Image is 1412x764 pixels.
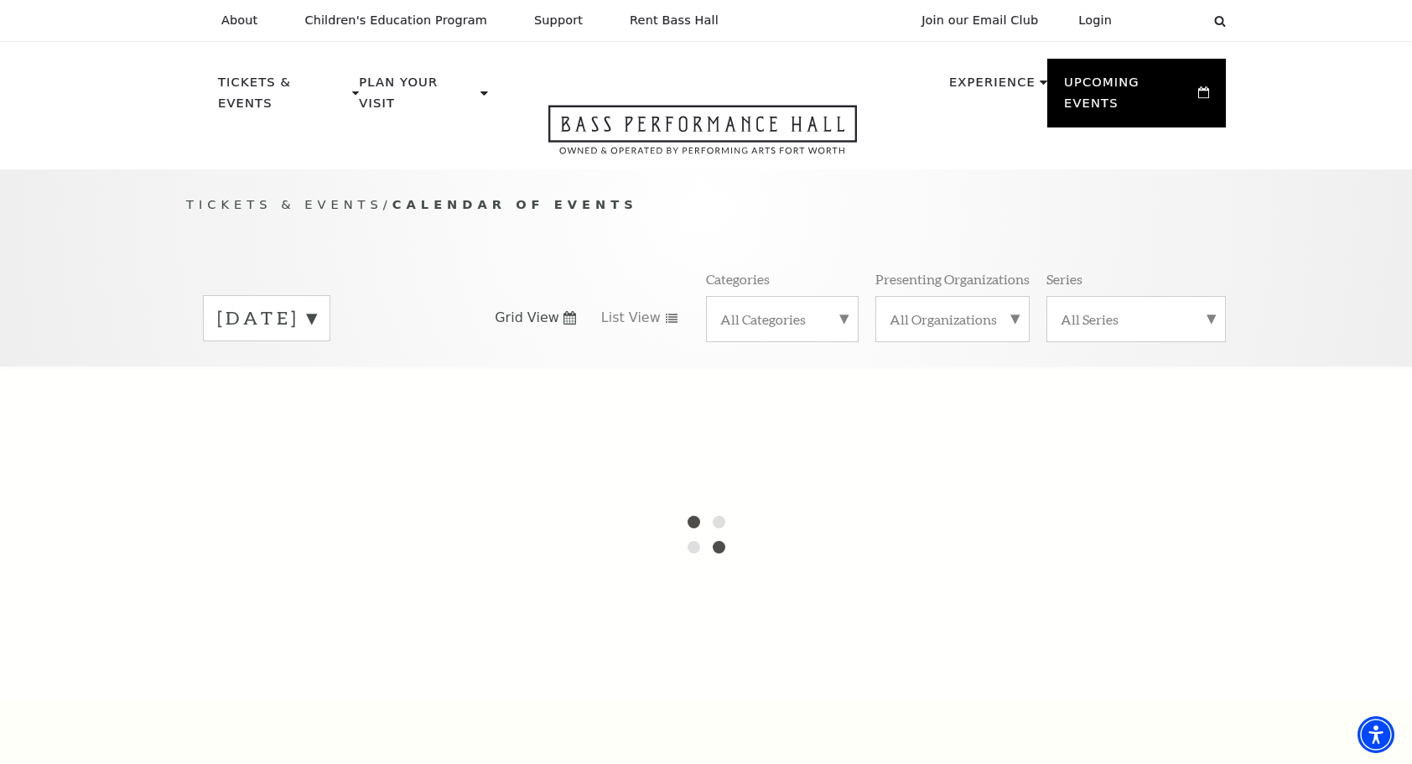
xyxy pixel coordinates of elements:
[218,72,348,123] p: Tickets & Events
[1064,72,1194,123] p: Upcoming Events
[706,270,770,288] p: Categories
[392,197,638,211] span: Calendar of Events
[1139,13,1198,29] select: Select:
[186,195,1226,216] p: /
[949,72,1036,102] p: Experience
[488,105,917,169] a: Open this option
[495,309,559,327] span: Grid View
[1357,716,1394,753] div: Accessibility Menu
[304,13,487,28] p: Children's Education Program
[221,13,257,28] p: About
[875,270,1030,288] p: Presenting Organizations
[890,310,1015,328] label: All Organizations
[1046,270,1082,288] p: Series
[601,309,661,327] span: List View
[217,305,316,331] label: [DATE]
[630,13,719,28] p: Rent Bass Hall
[186,197,383,211] span: Tickets & Events
[720,310,844,328] label: All Categories
[534,13,583,28] p: Support
[359,72,476,123] p: Plan Your Visit
[1061,310,1212,328] label: All Series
